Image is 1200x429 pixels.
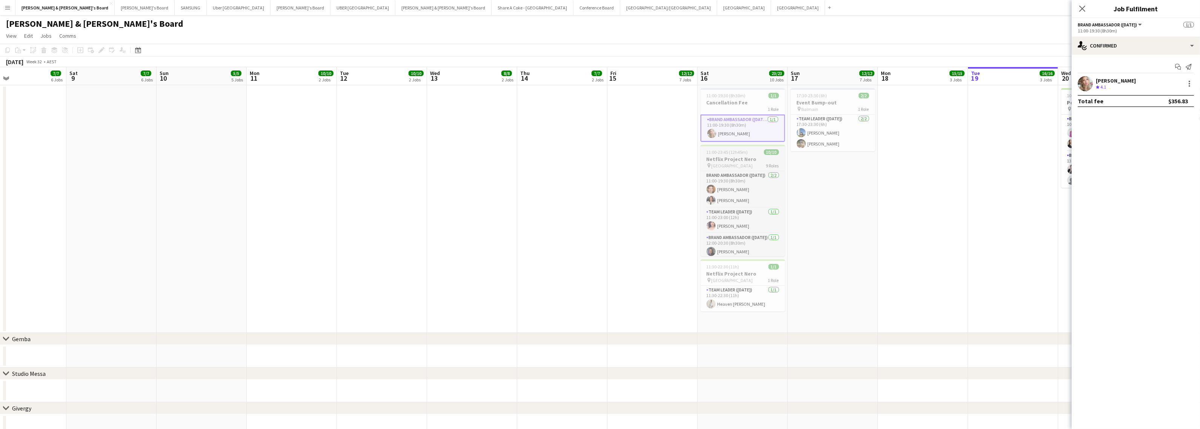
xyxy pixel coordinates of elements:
span: 19 [970,74,980,83]
div: 3 Jobs [950,77,964,83]
span: Mon [250,70,260,77]
span: Sat [701,70,709,77]
div: 2 Jobs [409,77,423,83]
div: 7 Jobs [679,77,694,83]
app-card-role: Brand Ambassador ([DATE])1/112:00-20:30 (8h30m)[PERSON_NAME] [701,233,785,259]
span: Sun [160,70,169,77]
span: Sun [791,70,800,77]
div: 2 Jobs [502,77,513,83]
button: Brand Ambassador ([DATE]) [1078,22,1143,28]
span: Week 32 [25,59,44,64]
span: [GEOGRAPHIC_DATA] [711,277,753,283]
span: 16/16 [1040,70,1055,76]
span: [GEOGRAPHIC_DATA] [711,163,753,169]
div: 11:00-19:30 (8h30m) [1078,28,1194,34]
app-card-role: Team Leader ([DATE])1/111:30-22:30 (11h)Heaven [PERSON_NAME] [701,286,785,311]
span: Wed [1061,70,1071,77]
app-card-role: Brand Ambassador ([PERSON_NAME])2/210:00-14:00 (4h)[PERSON_NAME][PERSON_NAME] [1061,115,1146,151]
span: Edit [24,32,33,39]
button: Share A Coke - [GEOGRAPHIC_DATA] [492,0,573,15]
button: [PERSON_NAME]'s Board [115,0,175,15]
span: Fri [610,70,616,77]
span: Comms [59,32,76,39]
span: 1 Role [858,106,869,112]
button: [PERSON_NAME] & [PERSON_NAME]'s Board [15,0,115,15]
span: 4.1 [1100,84,1106,90]
span: 20 [1060,74,1071,83]
span: 1/1 [1183,22,1194,28]
span: 10:00-14:00 (4h) [1067,93,1098,98]
div: 10:00-14:00 (4h)3/4Polestar AFL Series [GEOGRAPHIC_DATA]2 RolesBrand Ambassador ([PERSON_NAME])2/... [1061,88,1146,188]
span: 17:30-23:30 (6h) [797,93,827,98]
div: 11:00-23:45 (12h45m)10/10Netflix Project Nero [GEOGRAPHIC_DATA]9 RolesBrand Ambassador ([DATE])2/... [701,145,785,256]
span: Balmain [802,106,819,112]
button: [GEOGRAPHIC_DATA]/[GEOGRAPHIC_DATA] [620,0,717,15]
app-card-role: Brand Ambassador ([DATE])2/211:00-19:30 (8h30m)[PERSON_NAME][PERSON_NAME] [701,171,785,208]
div: 2 Jobs [592,77,604,83]
span: 10 [158,74,169,83]
div: [PERSON_NAME] [1096,77,1136,84]
button: [GEOGRAPHIC_DATA] [717,0,771,15]
span: 13 [429,74,440,83]
app-card-role: Brand Ambassador ([DATE])1/111:00-19:30 (8h30m)[PERSON_NAME] [701,115,785,142]
div: 2 Jobs [319,77,333,83]
span: 12/12 [859,70,874,76]
button: SAMSUNG [175,0,207,15]
app-job-card: 11:30-22:30 (11h)1/1Netflix Project Nero [GEOGRAPHIC_DATA]1 RoleTeam Leader ([DATE])1/111:30-22:3... [701,259,785,311]
app-card-role: Team Leader ([DATE])1/111:00-23:00 (12h)[PERSON_NAME] [701,208,785,233]
span: 12/12 [679,70,694,76]
span: Tue [340,70,349,77]
div: 6 Jobs [51,77,63,83]
span: 7/7 [51,70,61,76]
div: 6 Jobs [141,77,153,83]
span: 9 Roles [766,163,779,169]
h3: Cancellation Fee [701,99,785,106]
span: 10/10 [764,149,779,155]
div: AEST [47,59,57,64]
span: Sat [69,70,78,77]
h3: Netflix Project Nero [701,156,785,162]
button: Uber [GEOGRAPHIC_DATA] [207,0,270,15]
span: Jobs [40,32,52,39]
h3: Netflix Project Nero [701,270,785,277]
span: 11:00-19:30 (8h30m) [707,93,746,98]
div: 5 Jobs [231,77,243,83]
a: Edit [21,31,36,41]
div: 10 Jobs [770,77,784,83]
div: Total fee [1078,97,1103,105]
span: Brand Ambassador (Saturday) [1078,22,1137,28]
span: 10/10 [318,70,333,76]
span: 9 [68,74,78,83]
span: 1/1 [768,93,779,98]
span: 15 [609,74,616,83]
h3: Polestar AFL Series [1061,99,1146,106]
div: Confirmed [1072,37,1200,55]
button: [GEOGRAPHIC_DATA] [771,0,825,15]
span: 14 [519,74,530,83]
app-card-role: Brand Ambassador ([PERSON_NAME])3A1/213:00-13:45 (45m)[PERSON_NAME] [1061,151,1146,188]
h1: [PERSON_NAME] & [PERSON_NAME]'s Board [6,18,183,29]
span: 1/1 [768,264,779,270]
span: 18 [880,74,891,83]
span: Thu [520,70,530,77]
app-card-role: Team Leader ([DATE])2/217:30-23:30 (6h)[PERSON_NAME][PERSON_NAME] [791,115,875,151]
div: Studio Messa [12,370,46,377]
div: [DATE] [6,58,23,66]
span: 7/7 [592,70,602,76]
span: 16 [699,74,709,83]
div: Gemba [12,335,31,343]
h3: Event Bump-out [791,99,875,106]
app-job-card: 11:00-19:30 (8h30m)1/1Cancellation Fee1 RoleBrand Ambassador ([DATE])1/111:00-19:30 (8h30m)[PERSO... [701,88,785,142]
app-job-card: 17:30-23:30 (6h)2/2Event Bump-out Balmain1 RoleTeam Leader ([DATE])2/217:30-23:30 (6h)[PERSON_NAM... [791,88,875,151]
span: 12 [339,74,349,83]
span: 17 [790,74,800,83]
span: 15/15 [950,70,965,76]
span: 5/5 [231,70,241,76]
div: 7 Jobs [860,77,874,83]
button: UBER [GEOGRAPHIC_DATA] [330,0,395,15]
a: Jobs [37,31,55,41]
div: 3 Jobs [1040,77,1054,83]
